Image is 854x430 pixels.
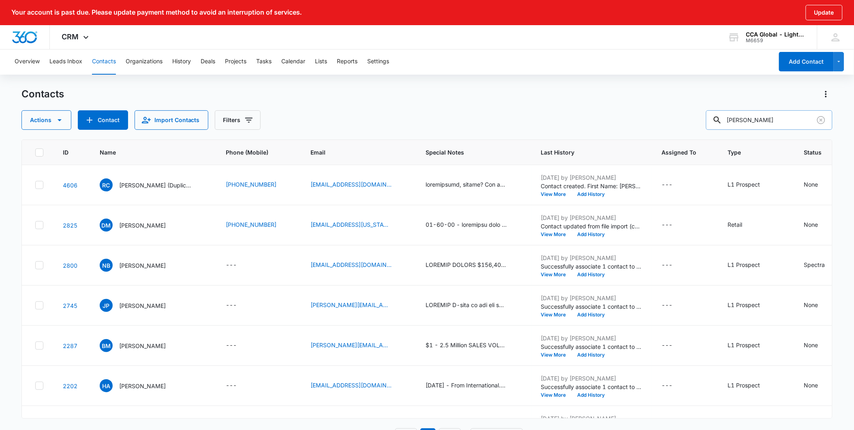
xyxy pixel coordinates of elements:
[662,341,687,350] div: Assigned To - - Select to Edit Field
[541,192,572,197] button: View More
[572,192,611,197] button: Add History
[804,301,833,310] div: Status - None - Select to Edit Field
[311,220,392,229] a: [EMAIL_ADDRESS][US_STATE][DOMAIN_NAME]
[662,220,687,230] div: Assigned To - - Select to Edit Field
[728,341,760,349] div: L1 Prospect
[728,220,743,229] div: Retail
[572,353,611,357] button: Add History
[541,393,572,398] button: View More
[572,272,611,277] button: Add History
[541,414,642,423] p: [DATE] by [PERSON_NAME]
[779,52,834,71] button: Add Contact
[728,301,760,309] div: L1 Prospect
[541,272,572,277] button: View More
[311,301,407,310] div: Email - john@sddinc.ca - Select to Edit Field
[226,301,237,310] div: ---
[281,49,305,75] button: Calendar
[804,180,818,189] div: None
[172,49,191,75] button: History
[311,341,407,350] div: Email - brian@circlelighting.com - Select to Edit Field
[426,341,507,349] div: $1 - 2.5 Million SALES VOLUME RANGE A 91 CREDIT SCORE Single Loc 2,500 - 9,999 SQUARE FOOTAGE Fir...
[201,49,215,75] button: Deals
[315,49,327,75] button: Lists
[426,381,507,389] div: [DATE] - From International. maf04.06.07 - Called - someone answered, but told me they're closed ...
[426,381,522,391] div: Special Notes - 03.02.07 - From International. maf04.06.07 - Called - someone answered, but told ...
[541,383,642,391] p: Successfully associate 1 contact to "Arevco Lighting" Organization.
[815,114,828,127] button: Clear
[426,220,522,230] div: Special Notes - 08-26-09 - requested info on becoming a Lighting One Member through the website. ...
[226,148,291,157] span: Phone (Mobile)
[63,342,77,349] a: Navigate to contact details page for Brian Mayer
[311,148,395,157] span: Email
[804,148,828,157] span: Status
[119,221,166,230] p: [PERSON_NAME]
[311,260,407,270] div: Email - natalie@villagelighting.biz - Select to Edit Field
[541,353,572,357] button: View More
[541,254,642,262] p: [DATE] by [PERSON_NAME]
[706,110,833,130] input: Search Contacts
[119,301,166,310] p: [PERSON_NAME]
[804,220,818,229] div: None
[135,110,208,130] button: Import Contacts
[541,148,631,157] span: Last History
[804,341,833,350] div: Status - None - Select to Edit Field
[119,261,166,270] p: [PERSON_NAME]
[728,381,775,391] div: Type - L1 Prospect - Select to Edit Field
[119,382,166,390] p: [PERSON_NAME]
[426,220,507,229] div: 01-60-00 - loremipsu dolo si ametcons a Elitsedd Eiu Tempor incidid utl etdolor. MAG 95-25-60 - a...
[662,180,673,190] div: ---
[100,299,113,312] span: JP
[21,110,71,130] button: Actions
[226,341,252,350] div: Phone (Mobile) - - Select to Edit Field
[215,110,261,130] button: Filters
[426,180,522,190] div: Special Notes - unconfirmed, viable? Are members ok (30 to 40 miles away)02.07.06 lm - jmc 02.15....
[541,294,642,302] p: [DATE] by [PERSON_NAME]
[311,381,407,391] div: Email - hera@arevco.ca - Select to Edit Field
[572,393,611,398] button: Add History
[15,49,40,75] button: Overview
[311,180,407,190] div: Email - rwcalhoun@lightingandlamp.com - Select to Edit Field
[426,148,510,157] span: Special Notes
[541,222,642,230] p: Contact updated from file import (contacts-20240206182427.csv): --
[100,178,113,191] span: RC
[311,260,392,269] a: [EMAIL_ADDRESS][DOMAIN_NAME]
[804,381,833,391] div: Status - None - Select to Edit Field
[63,383,77,389] a: Navigate to contact details page for Hera Arevian
[728,148,773,157] span: Type
[226,180,291,190] div: Phone (Mobile) - (205) 337-6697 - Select to Edit Field
[426,301,522,310] div: Special Notes - SPECTRA E-mail is for his office manager: olivia@sudburyfloorsfirst.com 09.27.11 ...
[226,381,237,391] div: ---
[63,262,77,269] a: Navigate to contact details page for Natalie Brooks
[804,260,825,269] div: Spectra
[226,341,237,350] div: ---
[728,260,760,269] div: L1 Prospect
[804,260,840,270] div: Status - Spectra - Select to Edit Field
[256,49,272,75] button: Tasks
[541,173,642,182] p: [DATE] by [PERSON_NAME]
[662,180,687,190] div: Assigned To - - Select to Edit Field
[806,5,843,20] button: Update
[311,381,392,389] a: [EMAIL_ADDRESS][DOMAIN_NAME]
[426,260,522,270] div: Special Notes - SPECTRA MEMBER $500,000 - 1 Million SALES VOLUME RANGE B+ 87 CREDIT SCORE Single ...
[804,180,833,190] div: Status - None - Select to Edit Field
[804,301,818,309] div: None
[100,178,207,191] div: Name - Randy Calhoun (Duplicate) - Select to Edit Field
[426,180,507,189] div: loremipsumd, sitame? Con adipisc el (42 se 08 doeiu temp)75.80.47 in - utl 10.66.74 et - dolor ma...
[63,148,68,157] span: ID
[63,302,77,309] a: Navigate to contact details page for John Pappano
[100,379,180,392] div: Name - Hera Arevian - Select to Edit Field
[804,381,818,389] div: None
[541,374,642,383] p: [DATE] by [PERSON_NAME]
[92,49,116,75] button: Contacts
[662,301,687,310] div: Assigned To - - Select to Edit Field
[820,88,833,101] button: Actions
[367,49,389,75] button: Settings
[311,301,392,309] a: [PERSON_NAME][EMAIL_ADDRESS][DOMAIN_NAME]
[541,182,642,190] p: Contact created. First Name: [PERSON_NAME] Last Name: [PERSON_NAME] (Duplicate) Source: Import - ...
[78,110,128,130] button: Add Contact
[541,302,642,311] p: Successfully associate 1 contact to "Surface Design Studio" Organization.
[728,381,760,389] div: L1 Prospect
[100,219,113,232] span: DM
[21,88,64,100] h1: Contacts
[226,381,252,391] div: Phone (Mobile) - - Select to Edit Field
